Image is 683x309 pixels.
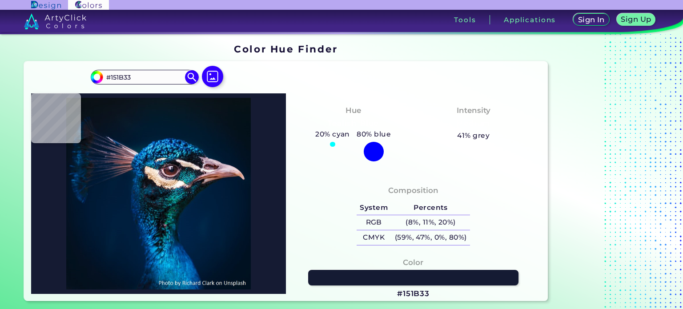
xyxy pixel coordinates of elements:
[454,16,476,23] h3: Tools
[573,13,610,26] a: Sign In
[403,256,423,269] h4: Color
[24,13,87,29] img: logo_artyclick_colors_white.svg
[357,201,391,215] h5: System
[185,70,198,84] img: icon search
[357,230,391,245] h5: CMYK
[234,42,337,56] h1: Color Hue Finder
[346,104,361,117] h4: Hue
[457,104,490,117] h4: Intensity
[391,201,470,215] h5: Percents
[36,98,281,290] img: img_pavlin.jpg
[202,66,223,87] img: icon picture
[397,289,430,299] h3: #151B33
[578,16,605,23] h5: Sign In
[453,118,494,129] h3: Medium
[31,1,61,9] img: ArtyClick Design logo
[103,71,186,83] input: type color..
[354,128,394,140] h5: 80% blue
[391,215,470,230] h5: (8%, 11%, 20%)
[617,13,656,26] a: Sign Up
[388,184,438,197] h4: Composition
[457,130,490,141] h5: 41% grey
[504,16,556,23] h3: Applications
[357,215,391,230] h5: RGB
[391,230,470,245] h5: (59%, 47%, 0%, 80%)
[324,118,382,129] h3: Tealish Blue
[551,40,663,305] iframe: Advertisement
[312,128,353,140] h5: 20% cyan
[621,16,651,23] h5: Sign Up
